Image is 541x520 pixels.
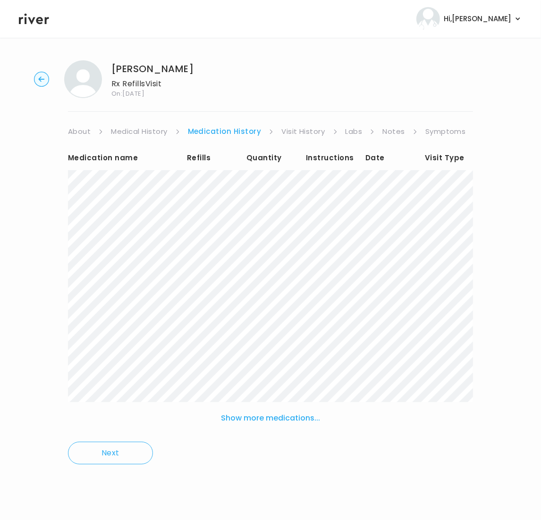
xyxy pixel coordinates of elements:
[416,7,522,31] button: user avatarHi,[PERSON_NAME]
[246,151,295,165] div: Quantity
[425,151,473,165] div: Visit Type
[68,125,91,138] a: About
[64,60,102,98] img: Diana Nguyen
[68,151,176,165] div: Medication name
[382,125,405,138] a: Notes
[346,125,363,138] a: Labs
[111,91,194,97] span: On: [DATE]
[111,62,194,75] h1: [PERSON_NAME]
[444,12,511,25] span: Hi, [PERSON_NAME]
[365,151,414,165] div: Date
[306,151,354,165] div: Instructions
[416,7,440,31] img: user avatar
[111,125,167,138] a: Medical History
[188,125,262,138] a: Medication History
[187,151,235,165] div: Refills
[425,125,466,138] a: Symptoms
[281,125,325,138] a: Visit History
[217,408,324,429] button: Show more medications...
[111,77,194,91] p: Rx Refills Visit
[68,442,153,464] button: Next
